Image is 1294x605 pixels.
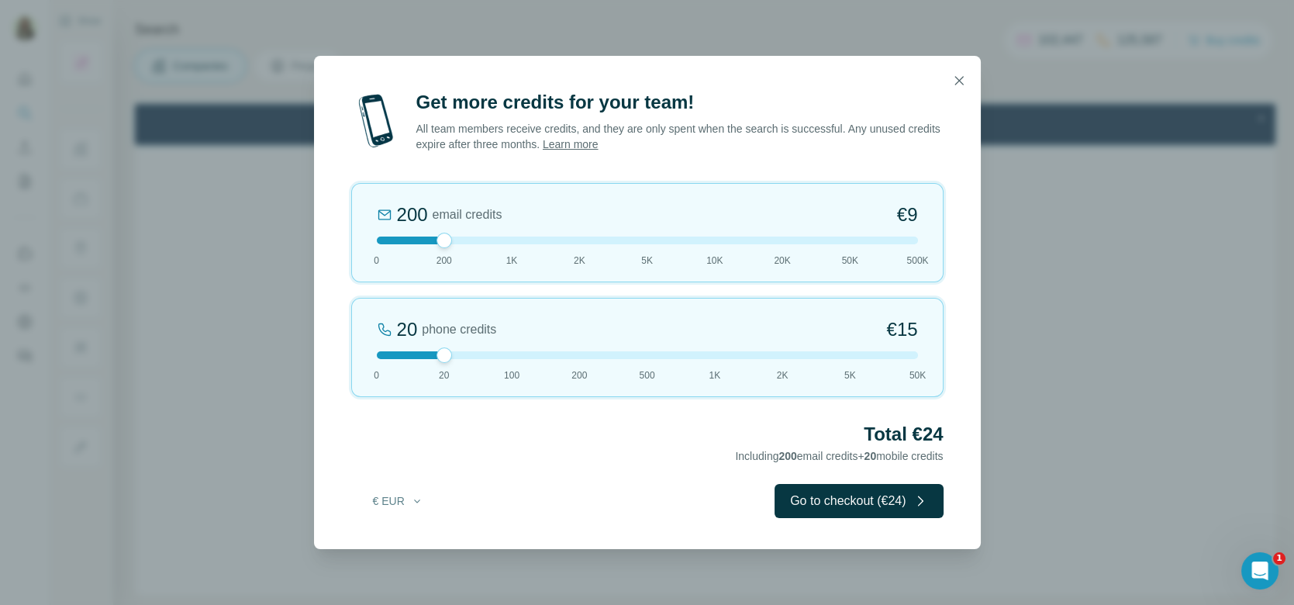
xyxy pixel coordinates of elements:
[506,254,518,268] span: 1K
[1241,552,1278,589] iframe: Intercom live chat
[374,368,379,382] span: 0
[437,254,452,268] span: 200
[906,254,928,268] span: 500K
[639,368,654,382] span: 500
[362,487,434,515] button: € EUR
[433,206,502,224] span: email credits
[571,368,587,382] span: 200
[706,254,723,268] span: 10K
[543,138,599,150] a: Learn more
[422,320,496,339] span: phone credits
[574,254,585,268] span: 2K
[439,368,449,382] span: 20
[735,450,943,462] span: Including email credits + mobile credits
[397,202,428,227] div: 200
[464,3,677,37] div: Watch our October Product update
[775,484,943,518] button: Go to checkout (€24)
[351,90,401,152] img: mobile-phone
[641,254,653,268] span: 5K
[397,317,418,342] div: 20
[909,368,926,382] span: 50K
[777,368,788,382] span: 2K
[842,254,858,268] span: 50K
[886,317,917,342] span: €15
[504,368,519,382] span: 100
[864,450,877,462] span: 20
[416,121,944,152] p: All team members receive credits, and they are only spent when the search is successful. Any unus...
[351,422,944,447] h2: Total €24
[897,202,918,227] span: €9
[1118,6,1134,22] div: Close Step
[709,368,720,382] span: 1K
[1273,552,1285,565] span: 1
[778,450,796,462] span: 200
[844,368,856,382] span: 5K
[774,254,790,268] span: 20K
[374,254,379,268] span: 0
